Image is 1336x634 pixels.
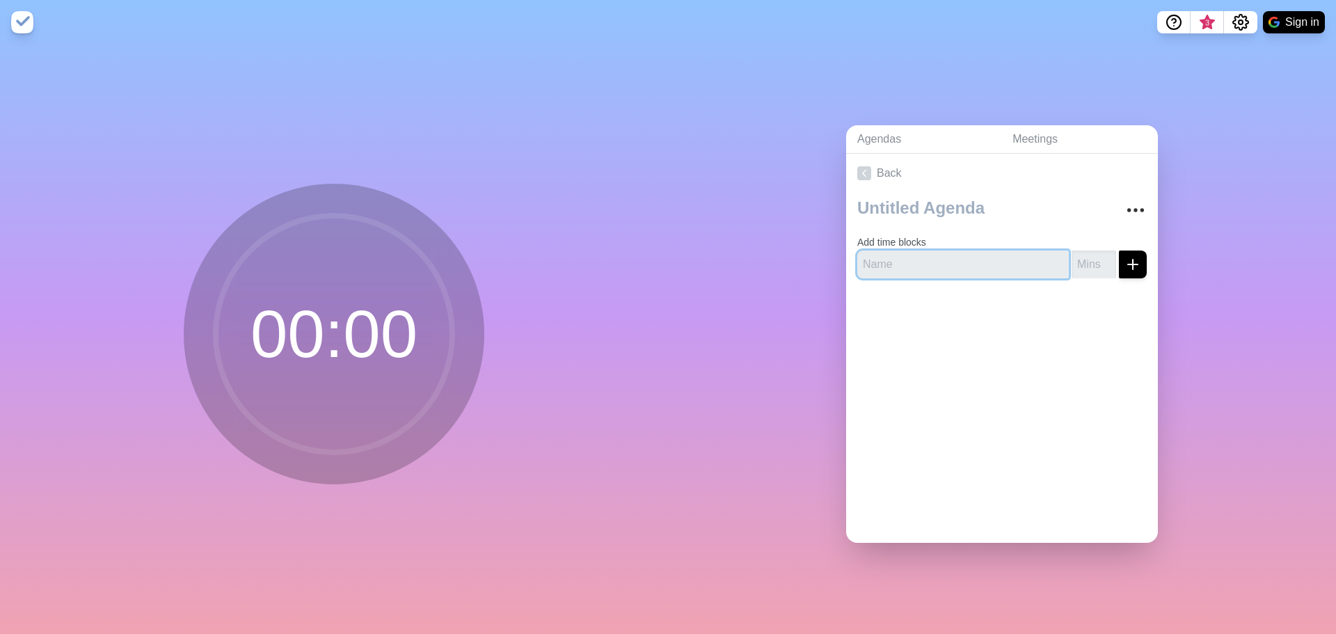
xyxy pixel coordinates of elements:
[857,251,1069,278] input: Name
[1224,11,1257,33] button: Settings
[11,11,33,33] img: timeblocks logo
[1122,196,1150,224] button: More
[1263,11,1325,33] button: Sign in
[1191,11,1224,33] button: What’s new
[846,154,1158,193] a: Back
[1072,251,1116,278] input: Mins
[1202,17,1213,29] span: 3
[1269,17,1280,28] img: google logo
[1001,125,1158,154] a: Meetings
[857,237,926,248] label: Add time blocks
[1157,11,1191,33] button: Help
[846,125,1001,154] a: Agendas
